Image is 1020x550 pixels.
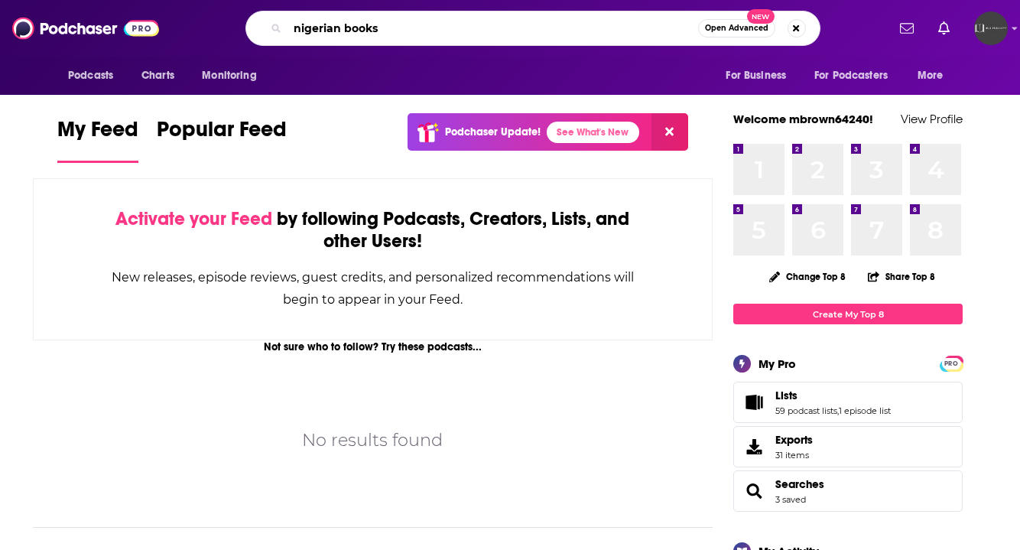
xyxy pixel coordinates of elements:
[733,304,963,324] a: Create My Top 8
[907,61,963,90] button: open menu
[974,11,1008,45] img: User Profile
[760,267,855,286] button: Change Top 8
[739,480,769,502] a: Searches
[698,19,775,37] button: Open AdvancedNew
[775,389,797,402] span: Lists
[775,389,891,402] a: Lists
[759,356,796,371] div: My Pro
[132,61,184,90] a: Charts
[57,61,133,90] button: open menu
[974,11,1008,45] span: Logged in as mbrown64240
[775,433,813,447] span: Exports
[942,357,960,369] a: PRO
[715,61,805,90] button: open menu
[804,61,910,90] button: open menu
[202,65,256,86] span: Monitoring
[157,116,287,163] a: Popular Feed
[57,116,138,163] a: My Feed
[775,450,813,461] span: 31 items
[705,24,768,32] span: Open Advanced
[141,65,174,86] span: Charts
[302,427,443,454] div: No results found
[894,15,920,41] a: Show notifications dropdown
[57,116,138,151] span: My Feed
[157,116,287,151] span: Popular Feed
[932,15,956,41] a: Show notifications dropdown
[867,262,936,291] button: Share Top 8
[814,65,888,86] span: For Podcasters
[739,436,769,457] span: Exports
[918,65,944,86] span: More
[733,426,963,467] a: Exports
[747,9,775,24] span: New
[733,470,963,512] span: Searches
[191,61,276,90] button: open menu
[733,382,963,423] span: Lists
[287,16,698,41] input: Search podcasts, credits, & more...
[775,494,806,505] a: 3 saved
[901,112,963,126] a: View Profile
[68,65,113,86] span: Podcasts
[974,11,1008,45] button: Show profile menu
[775,477,824,491] a: Searches
[445,125,541,138] p: Podchaser Update!
[739,392,769,413] a: Lists
[775,405,837,416] a: 59 podcast lists
[837,405,839,416] span: ,
[245,11,820,46] div: Search podcasts, credits, & more...
[110,208,635,252] div: by following Podcasts, Creators, Lists, and other Users!
[839,405,891,416] a: 1 episode list
[115,207,272,230] span: Activate your Feed
[942,358,960,369] span: PRO
[547,122,639,143] a: See What's New
[12,14,159,43] img: Podchaser - Follow, Share and Rate Podcasts
[33,340,713,353] div: Not sure who to follow? Try these podcasts...
[726,65,786,86] span: For Business
[110,266,635,311] div: New releases, episode reviews, guest credits, and personalized recommendations will begin to appe...
[733,112,873,126] a: Welcome mbrown64240!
